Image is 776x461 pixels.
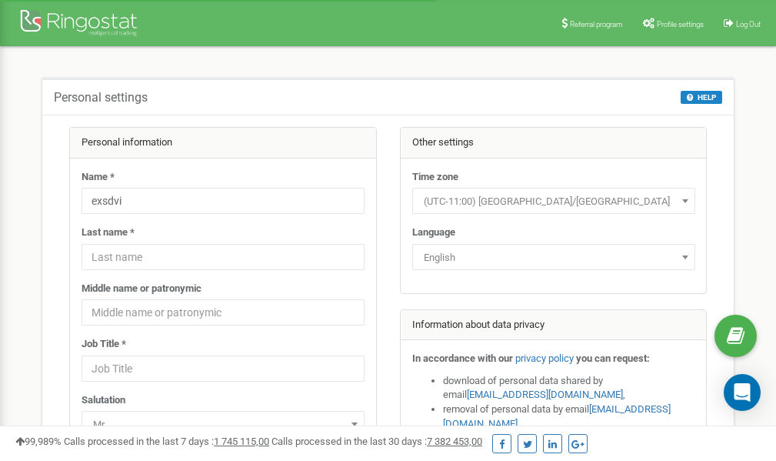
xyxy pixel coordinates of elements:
label: Name * [82,170,115,185]
span: Log Out [736,20,761,28]
u: 7 382 453,00 [427,436,482,447]
span: Calls processed in the last 30 days : [271,436,482,447]
input: Name [82,188,365,214]
label: Language [412,225,455,240]
span: 99,989% [15,436,62,447]
label: Salutation [82,393,125,408]
div: Open Intercom Messenger [724,374,761,411]
span: English [418,247,690,269]
label: Middle name or patronymic [82,282,201,296]
li: removal of personal data by email , [443,403,695,431]
span: (UTC-11:00) Pacific/Midway [412,188,695,214]
a: privacy policy [515,352,574,364]
strong: you can request: [576,352,650,364]
span: English [412,244,695,270]
li: download of personal data shared by email , [443,374,695,403]
span: Profile settings [657,20,704,28]
h5: Personal settings [54,91,148,105]
label: Last name * [82,225,135,240]
div: Other settings [401,128,707,159]
span: Mr. [87,414,359,436]
span: (UTC-11:00) Pacific/Midway [418,191,690,212]
span: Referral program [570,20,623,28]
strong: In accordance with our [412,352,513,364]
button: HELP [681,91,722,104]
label: Job Title * [82,337,126,352]
input: Middle name or patronymic [82,299,365,326]
u: 1 745 115,00 [214,436,269,447]
span: Mr. [82,411,365,437]
input: Last name [82,244,365,270]
input: Job Title [82,356,365,382]
div: Personal information [70,128,376,159]
div: Information about data privacy [401,310,707,341]
a: [EMAIL_ADDRESS][DOMAIN_NAME] [467,389,623,400]
span: Calls processed in the last 7 days : [64,436,269,447]
label: Time zone [412,170,458,185]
